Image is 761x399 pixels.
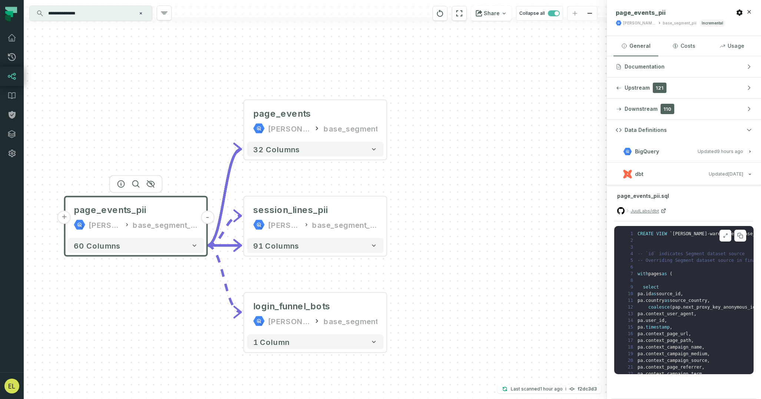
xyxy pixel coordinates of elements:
button: Clear search query [137,10,145,17]
span: country [646,298,665,303]
img: avatar of Eddie Lam [4,379,19,393]
span: 60 columns [74,241,120,250]
div: login_funnel_bots [253,300,330,312]
span: context_campaign_source [646,358,707,363]
span: [PERSON_NAME]-warehouse [672,231,734,236]
span: context_page_path [646,338,691,343]
span: context_page_referrer [646,365,702,370]
span: . [643,338,645,343]
span: . [643,358,645,363]
div: juul-warehouse [268,315,310,327]
span: , [694,311,697,316]
span: Documentation [625,63,665,70]
button: dbtUpdated[DATE] 7:12:45 PM [616,169,752,179]
span: source_country [670,298,707,303]
span: 12 [619,304,638,310]
g: Edge from 894e978e49a406552e5c586b1603d612 to 962141ff3e11ce8812bd3adf69ad8421 [207,216,241,245]
span: 10 [619,290,638,297]
span: select [643,285,659,290]
span: 11 [619,297,638,304]
span: , [688,331,691,336]
span: pa [638,311,643,316]
div: base_segment_pii [133,219,198,231]
span: 91 columns [253,241,299,250]
span: pa [638,371,643,376]
span: source_id [656,291,681,296]
span: pa [638,298,643,303]
span: , [670,325,672,330]
span: 16 [619,330,638,337]
button: BigQueryUpdated[DATE] 1:01:45 AM [616,146,752,156]
button: Collapse all [516,6,563,21]
span: context_user_agent [646,311,694,316]
span: ` [670,231,672,236]
span: 7 [619,270,638,277]
span: context_campaign_medium [646,351,707,356]
span: 4 [619,250,638,257]
span: pa [638,291,643,296]
span: page_events_pii.sql [617,193,669,199]
span: . [643,371,645,376]
span: . [643,311,645,316]
span: , [707,298,710,303]
span: 5 [619,257,638,264]
span: 8 [619,277,638,284]
relative-time: Oct 6, 2025, 9:04 AM EDT [540,386,563,392]
span: coalesce [648,305,670,310]
span: , [702,365,704,370]
button: - [201,211,214,224]
span: , [707,358,710,363]
span: 9 [619,284,638,290]
span: 13 [619,310,638,317]
span: , [702,345,704,350]
span: pa [638,351,643,356]
span: user_id [646,318,665,323]
div: base_segment_pii [663,20,697,26]
span: . [643,351,645,356]
span: JuulLabs/dbt [631,207,659,215]
span: 22 [619,370,638,377]
span: Updated [698,149,743,154]
span: 17 [619,337,638,344]
div: juul-warehouse [89,219,121,231]
span: 14 [619,317,638,324]
span: as [651,291,656,296]
div: session_lines_pii [253,204,328,216]
button: Upstream121 [607,77,761,98]
span: 110 [661,104,674,114]
span: 18 [619,344,638,350]
span: pa [638,325,643,330]
div: base_segment [324,123,378,134]
button: General [613,36,658,56]
span: pages [648,271,662,276]
div: juul-warehouse [268,123,310,134]
span: 20 [619,357,638,364]
span: pa [638,318,643,323]
button: + [57,211,71,224]
span: . [643,318,645,323]
h4: f2dc3d3 [578,387,597,391]
span: 3 [619,244,638,250]
span: 1 column [253,338,289,346]
p: Last scanned [511,385,563,393]
span: Downstream [625,105,658,113]
div: dbtUpdated[DATE] 7:12:45 PM [607,185,761,382]
g: Edge from 894e978e49a406552e5c586b1603d612 to 7b707de96f6c6f611cdf295696436678 [207,149,241,245]
button: Documentation [607,56,761,77]
span: context_page_url [646,331,689,336]
a: JuulLabs/dbt [631,205,666,217]
span: ( [670,305,672,310]
span: , [681,291,683,296]
button: Usage [709,36,754,56]
span: BigQuery [635,148,659,155]
span: . [643,345,645,350]
button: Data Definitions [607,120,761,140]
span: as [662,271,667,276]
span: . [643,365,645,370]
span: 15 [619,324,638,330]
button: Share [471,6,512,21]
div: page_events [253,108,311,120]
span: context_campaign_term [646,371,702,376]
span: , [691,338,694,343]
span: 2 [619,237,638,244]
